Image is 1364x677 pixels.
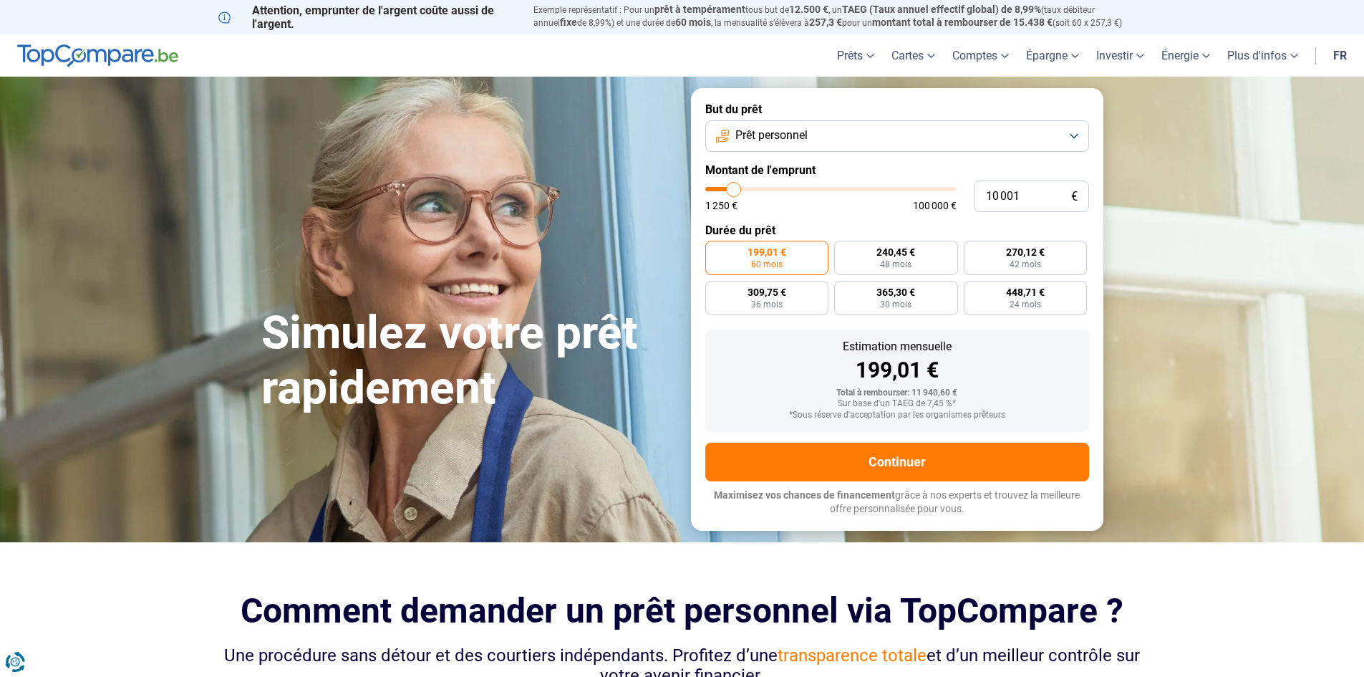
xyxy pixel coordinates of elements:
div: Estimation mensuelle [717,341,1078,352]
div: *Sous réserve d'acceptation par les organismes prêteurs [717,410,1078,421]
p: Attention, emprunter de l'argent coûte aussi de l'argent. [218,4,516,31]
span: 309,75 € [748,287,786,297]
div: Sur base d'un TAEG de 7,45 %* [717,399,1078,409]
span: Prêt personnel [735,128,808,143]
span: 365,30 € [876,287,915,297]
span: 48 mois [880,260,911,269]
span: transparence totale [778,645,927,666]
a: Prêts [828,34,883,77]
h1: Simulez votre prêt rapidement [261,306,674,416]
a: Plus d'infos [1219,34,1307,77]
span: 448,71 € [1006,287,1045,297]
button: Continuer [705,443,1089,481]
span: 12.500 € [789,4,828,15]
label: Durée du prêt [705,224,1089,237]
span: 100 000 € [913,201,957,211]
a: Épargne [1017,34,1088,77]
a: Investir [1088,34,1153,77]
span: prêt à tempérament [654,4,745,15]
span: 30 mois [880,300,911,309]
h2: Comment demander un prêt personnel via TopCompare ? [218,591,1146,630]
div: 199,01 € [717,360,1078,381]
a: Cartes [883,34,944,77]
div: Total à rembourser: 11 940,60 € [717,388,1078,398]
span: TAEG (Taux annuel effectif global) de 8,99% [842,4,1041,15]
span: € [1071,191,1078,203]
label: But du prêt [705,102,1089,116]
span: 60 mois [675,16,711,28]
p: grâce à nos experts et trouvez la meilleure offre personnalisée pour vous. [705,489,1089,517]
button: Prêt personnel [705,120,1089,152]
a: Énergie [1153,34,1219,77]
a: Comptes [944,34,1017,77]
span: 1 250 € [705,201,737,211]
span: 199,01 € [748,247,786,257]
span: 42 mois [1010,260,1041,269]
label: Montant de l'emprunt [705,163,1089,177]
span: fixe [560,16,577,28]
span: 257,3 € [809,16,842,28]
span: 240,45 € [876,247,915,257]
span: 60 mois [751,260,783,269]
span: Maximisez vos chances de financement [714,489,895,501]
span: montant total à rembourser de 15.438 € [872,16,1053,28]
span: 270,12 € [1006,247,1045,257]
img: TopCompare [17,44,178,67]
p: Exemple représentatif : Pour un tous but de , un (taux débiteur annuel de 8,99%) et une durée de ... [533,4,1146,29]
a: fr [1325,34,1355,77]
span: 24 mois [1010,300,1041,309]
span: 36 mois [751,300,783,309]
